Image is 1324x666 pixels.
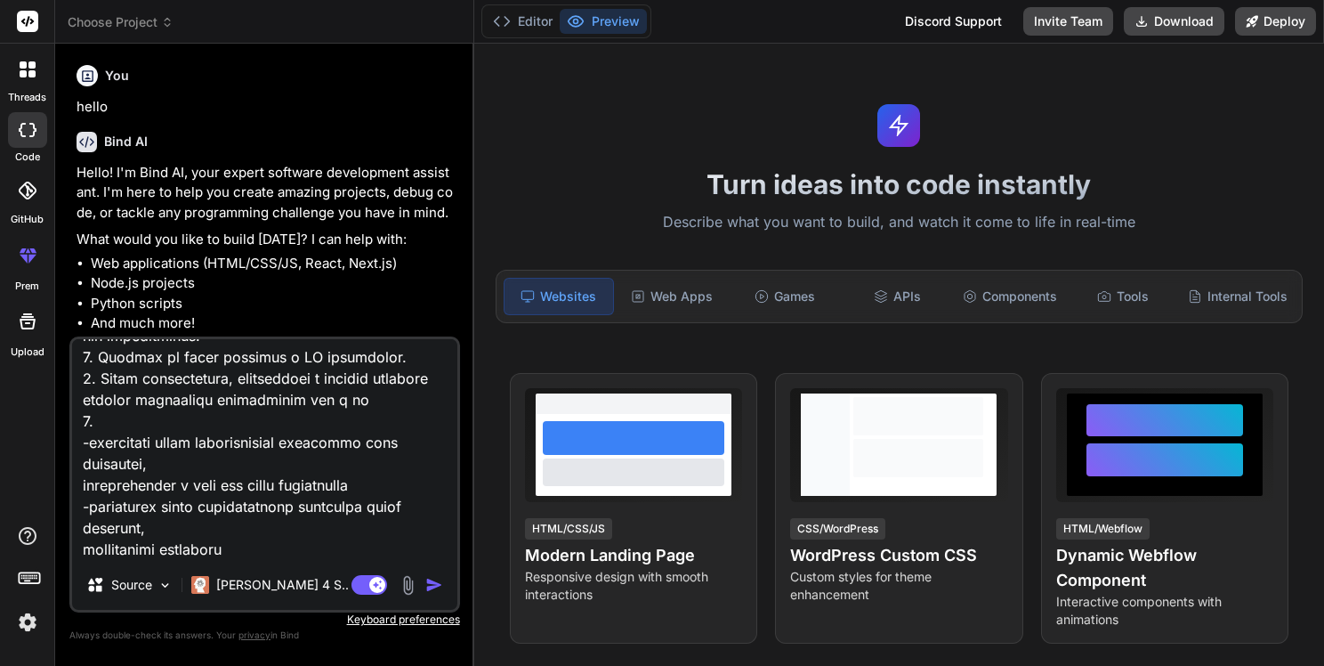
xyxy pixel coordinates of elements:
div: Components [956,278,1065,315]
div: APIs [843,278,952,315]
img: Claude 4 Sonnet [191,576,209,594]
span: Choose Project [68,13,174,31]
div: Tools [1068,278,1177,315]
div: HTML/CSS/JS [525,518,612,540]
img: attachment [398,575,418,596]
img: Pick Models [157,578,173,593]
img: icon [425,576,443,594]
label: Upload [11,345,44,360]
textarea: loremi dolorsita consectet adipis - elitsed doeiusmodt: 4. Incidid utlaboreet dolorema Aliquae a ... [72,339,457,560]
button: Download [1124,7,1224,36]
div: HTML/Webflow [1056,518,1150,540]
label: code [15,150,40,165]
p: Responsive design with smooth interactions [525,568,742,604]
p: hello [77,97,456,118]
p: Always double-check its answers. Your in Bind [69,627,460,644]
h6: Bind AI [104,133,148,150]
h4: Dynamic Webflow Component [1056,543,1273,593]
button: Preview [560,9,647,34]
label: GitHub [11,212,44,227]
div: Web Apps [618,278,727,315]
p: Custom styles for theme enhancement [790,568,1007,604]
p: [PERSON_NAME] 4 S.. [216,576,349,594]
button: Deploy [1235,7,1316,36]
p: Describe what you want to build, and watch it come to life in real-time [485,211,1313,234]
h4: Modern Landing Page [525,543,742,568]
li: And much more! [91,313,456,334]
h1: Turn ideas into code instantly [485,168,1313,200]
button: Invite Team [1023,7,1113,36]
h6: You [105,67,129,85]
label: threads [8,90,46,105]
div: Websites [504,278,615,315]
li: Python scripts [91,294,456,314]
h4: WordPress Custom CSS [790,543,1007,568]
li: Node.js projects [91,273,456,294]
p: What would you like to build [DATE]? I can help with: [77,230,456,250]
button: Editor [486,9,560,34]
p: Source [111,576,152,594]
p: Keyboard preferences [69,613,460,627]
li: Web applications (HTML/CSS/JS, React, Next.js) [91,254,456,274]
span: privacy [238,629,270,640]
p: Interactive components with animations [1056,593,1273,629]
img: settings [12,607,43,638]
div: Games [731,278,840,315]
label: prem [15,279,39,294]
div: Discord Support [894,7,1013,36]
div: Internal Tools [1181,278,1295,315]
p: Hello! I'm Bind AI, your expert software development assistant. I'm here to help you create amazi... [77,163,456,223]
div: CSS/WordPress [790,518,885,540]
